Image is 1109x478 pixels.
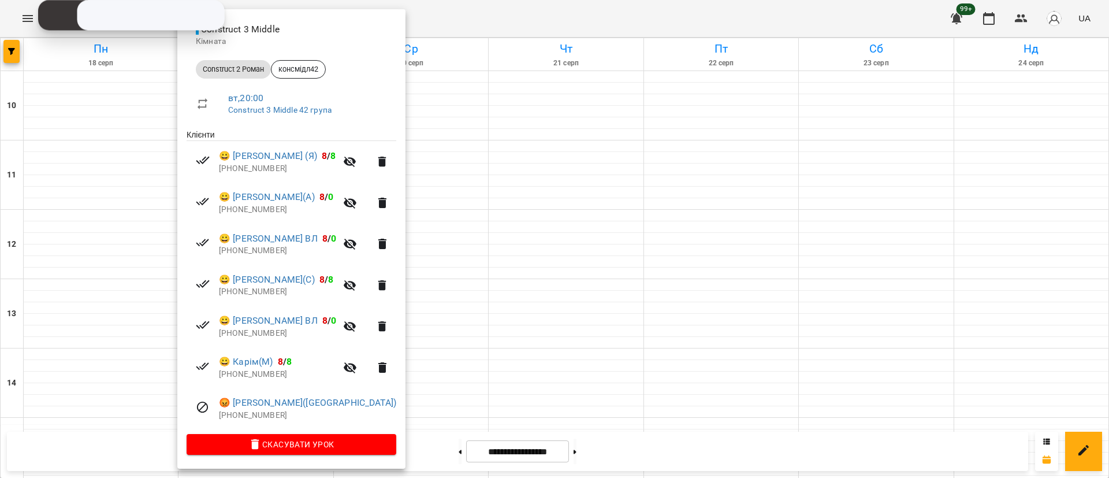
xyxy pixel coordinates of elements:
span: 8 [330,150,336,161]
b: / [319,274,333,285]
ul: Клієнти [187,129,396,434]
a: 😀 Карім(М) [219,355,273,369]
svg: Візит сплачено [196,360,210,373]
p: [PHONE_NUMBER] [219,245,336,257]
svg: Візит сплачено [196,277,210,291]
span: 0 [328,191,333,202]
span: 0 [331,315,336,326]
p: [PHONE_NUMBER] [219,328,336,339]
a: 😀 [PERSON_NAME] ВЛ [219,232,318,246]
span: 8 [322,233,328,244]
span: - Construct 3 Middle [196,24,282,35]
b: / [322,150,336,161]
span: 0 [331,233,336,244]
a: 😡 [PERSON_NAME]([GEOGRAPHIC_DATA]) [219,396,396,410]
span: Construct 2 Роман [196,64,271,75]
b: / [322,233,336,244]
div: консмідл42 [271,60,326,79]
svg: Візит сплачено [196,153,210,167]
svg: Візит скасовано [196,401,210,414]
p: [PHONE_NUMBER] [219,163,336,175]
a: Construct 3 Middle 42 група [228,105,332,114]
svg: Візит сплачено [196,195,210,209]
p: [PHONE_NUMBER] [219,369,336,380]
p: [PHONE_NUMBER] [219,410,396,421]
span: 8 [319,191,325,202]
a: 😀 [PERSON_NAME] ВЛ [219,314,318,328]
p: [PHONE_NUMBER] [219,204,336,216]
span: 8 [278,356,283,367]
a: 😀 [PERSON_NAME](А) [219,190,315,204]
span: 8 [322,150,327,161]
a: 😀 [PERSON_NAME](С) [219,273,315,287]
span: 8 [322,315,328,326]
a: вт , 20:00 [228,92,263,103]
button: Скасувати Урок [187,434,396,455]
span: 8 [286,356,292,367]
a: 😀 [PERSON_NAME] (Я) [219,149,317,163]
b: / [322,315,336,326]
b: / [319,191,333,202]
svg: Візит сплачено [196,318,210,332]
span: консмідл42 [271,64,325,75]
span: Скасувати Урок [196,438,387,451]
p: Кімната [196,36,387,47]
span: 8 [319,274,325,285]
b: / [278,356,292,367]
span: 8 [328,274,333,285]
p: [PHONE_NUMBER] [219,286,336,298]
svg: Візит сплачено [196,236,210,250]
